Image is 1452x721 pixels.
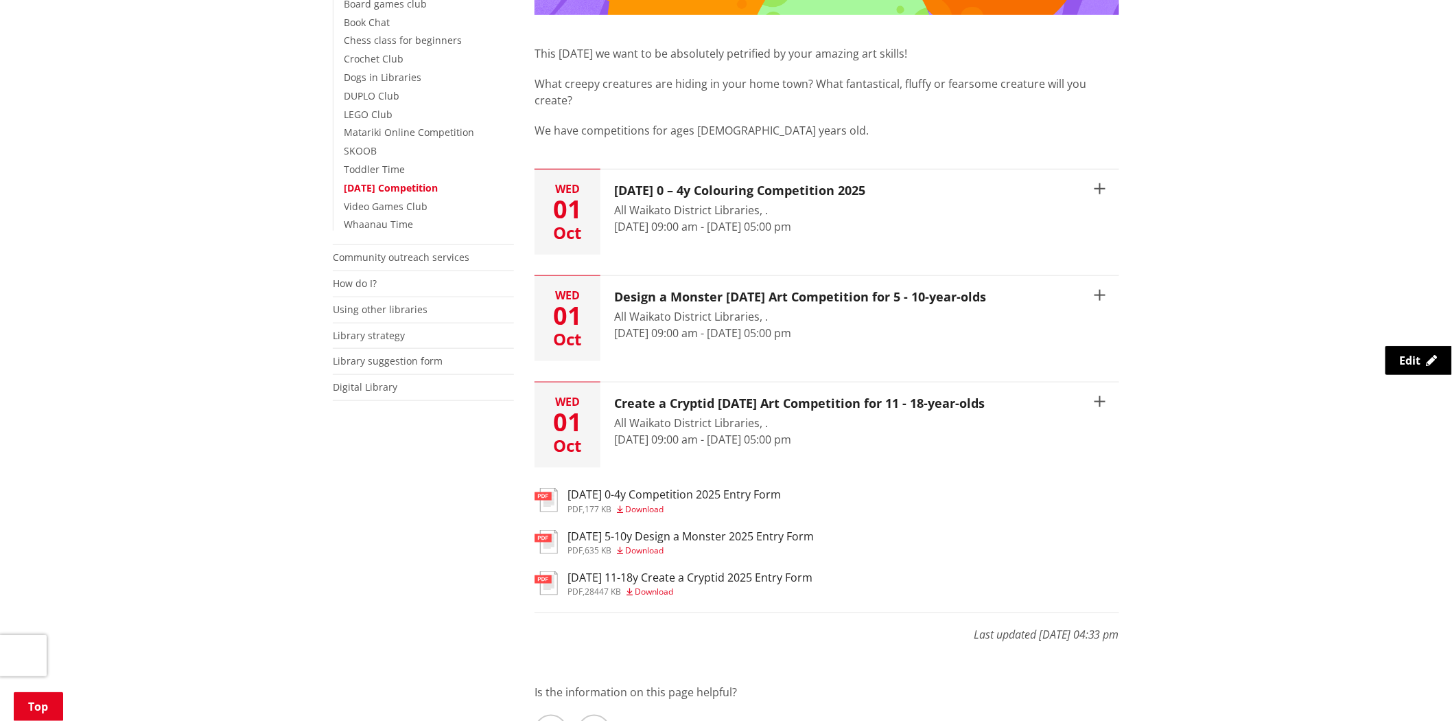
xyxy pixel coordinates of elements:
p: This [DATE] we want to be absolutely petrified by your amazing art skills! [535,45,1119,62]
a: Book Chat [344,16,390,29]
a: Video Games Club [344,200,428,213]
p: What creepy creatures are hiding in your home town? What fantastical, fluffy or fearsome creature... [535,76,1119,108]
div: , [567,588,812,596]
div: Oct [535,331,600,347]
p: We have competitions for ages [DEMOGRAPHIC_DATA] years old. [535,122,1119,139]
div: Wed [535,290,600,301]
a: Dogs in Libraries [344,71,421,84]
div: All Waikato District Libraries, . [614,308,986,325]
div: Oct [535,437,600,454]
span: Edit [1400,353,1421,368]
div: , [567,505,781,514]
span: Download [625,503,664,515]
div: All Waikato District Libraries, . [614,415,985,431]
a: Matariki Online Competition [344,126,474,139]
div: Wed [535,183,600,194]
a: SKOOB [344,144,377,157]
div: Oct [535,225,600,241]
div: 01 [535,304,600,328]
span: 177 KB [585,503,611,515]
h3: [DATE] 0-4y Competition 2025 Entry Form [567,488,781,501]
time: [DATE] 09:00 am - [DATE] 05:00 pm [614,219,791,234]
h3: Create a Cryptid [DATE] Art Competition for 11 - 18-year-olds [614,396,985,411]
p: Is the information on this page helpful? [535,685,1119,701]
a: Edit [1385,346,1452,375]
a: LEGO Club [344,108,393,121]
iframe: Messenger Launcher [1389,663,1438,713]
a: [DATE] 0-4y Competition 2025 Entry Form pdf,177 KB Download [535,488,781,513]
a: Whaanau Time [344,218,413,231]
a: [DATE] 5-10y Design a Monster 2025 Entry Form pdf,635 KB Download [535,530,814,555]
a: Library suggestion form [333,354,443,367]
div: 01 [535,410,600,435]
span: pdf [567,503,583,515]
a: DUPLO Club [344,89,399,102]
button: Wed 01 Oct Create a Cryptid [DATE] Art Competition for 11 - 18-year-olds All Waikato District Lib... [535,382,1119,468]
img: document-pdf.svg [535,488,558,512]
a: [DATE] Competition [344,181,438,194]
p: Last updated [DATE] 04:33 pm [535,613,1119,643]
span: 28447 KB [585,586,621,597]
span: Download [635,586,673,597]
div: Wed [535,396,600,407]
span: pdf [567,545,583,556]
a: Chess class for beginners [344,34,462,47]
div: , [567,547,814,555]
span: pdf [567,586,583,597]
time: [DATE] 09:00 am - [DATE] 05:00 pm [614,325,791,341]
h3: [DATE] 5-10y Design a Monster 2025 Entry Form [567,530,814,543]
img: document-pdf.svg [535,571,558,595]
a: Toddler Time [344,163,405,176]
a: Library strategy [333,329,405,342]
span: Download [625,545,664,556]
button: Wed 01 Oct Design a Monster [DATE] Art Competition for 5 - 10-year-olds All Waikato District Libr... [535,276,1119,361]
div: 01 [535,197,600,222]
a: How do I? [333,277,377,290]
time: [DATE] 09:00 am - [DATE] 05:00 pm [614,432,791,447]
h3: [DATE] 11-18y Create a Cryptid 2025 Entry Form [567,571,812,584]
span: 635 KB [585,545,611,556]
a: Digital Library [333,380,397,393]
h3: Design a Monster [DATE] Art Competition for 5 - 10-year-olds [614,290,986,305]
a: Community outreach services [333,251,469,264]
a: [DATE] 11-18y Create a Cryptid 2025 Entry Form pdf,28447 KB Download [535,571,812,596]
img: document-pdf.svg [535,530,558,554]
button: Wed 01 Oct [DATE] 0 – 4y Colouring Competition 2025 All Waikato District Libraries, . [DATE] 09:0... [535,170,1119,255]
h3: [DATE] 0 – 4y Colouring Competition 2025 [614,183,865,198]
a: Crochet Club [344,52,403,65]
div: All Waikato District Libraries, . [614,202,865,218]
a: Top [14,692,63,721]
a: Using other libraries [333,303,428,316]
